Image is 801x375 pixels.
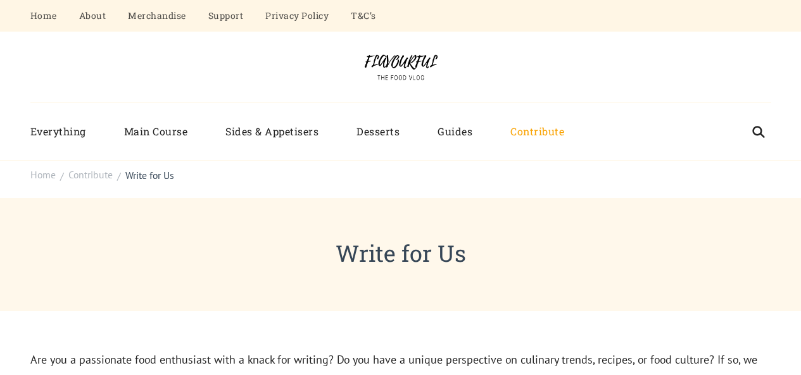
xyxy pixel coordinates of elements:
iframe: Help widget launcher [688,326,787,361]
a: Everything [30,116,105,148]
a: Contribute [491,116,583,148]
a: Main Course [105,116,207,148]
a: Guides [419,116,491,148]
h1: Write for Us [30,236,771,270]
a: Desserts [337,116,419,148]
a: Contribute [68,168,113,183]
a: Home [30,168,56,183]
img: Flavourful [353,51,448,83]
span: Contribute [68,168,113,181]
span: / [60,169,64,184]
a: Sides & Appetisers [206,116,337,148]
span: Home [30,168,56,181]
span: / [117,169,121,184]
